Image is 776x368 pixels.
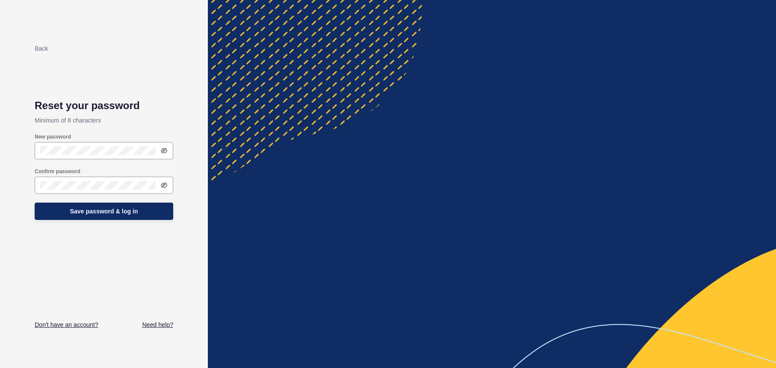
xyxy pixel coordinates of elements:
[35,320,98,329] a: Don't have an account?
[35,45,48,52] a: Back
[35,100,173,112] h1: Reset your password
[35,203,173,220] button: Save password & log in
[35,168,80,175] label: Confirm password
[70,207,138,216] span: Save password & log in
[35,133,71,140] label: New password
[35,112,173,129] p: Minimum of 8 characters
[142,320,173,329] a: Need help?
